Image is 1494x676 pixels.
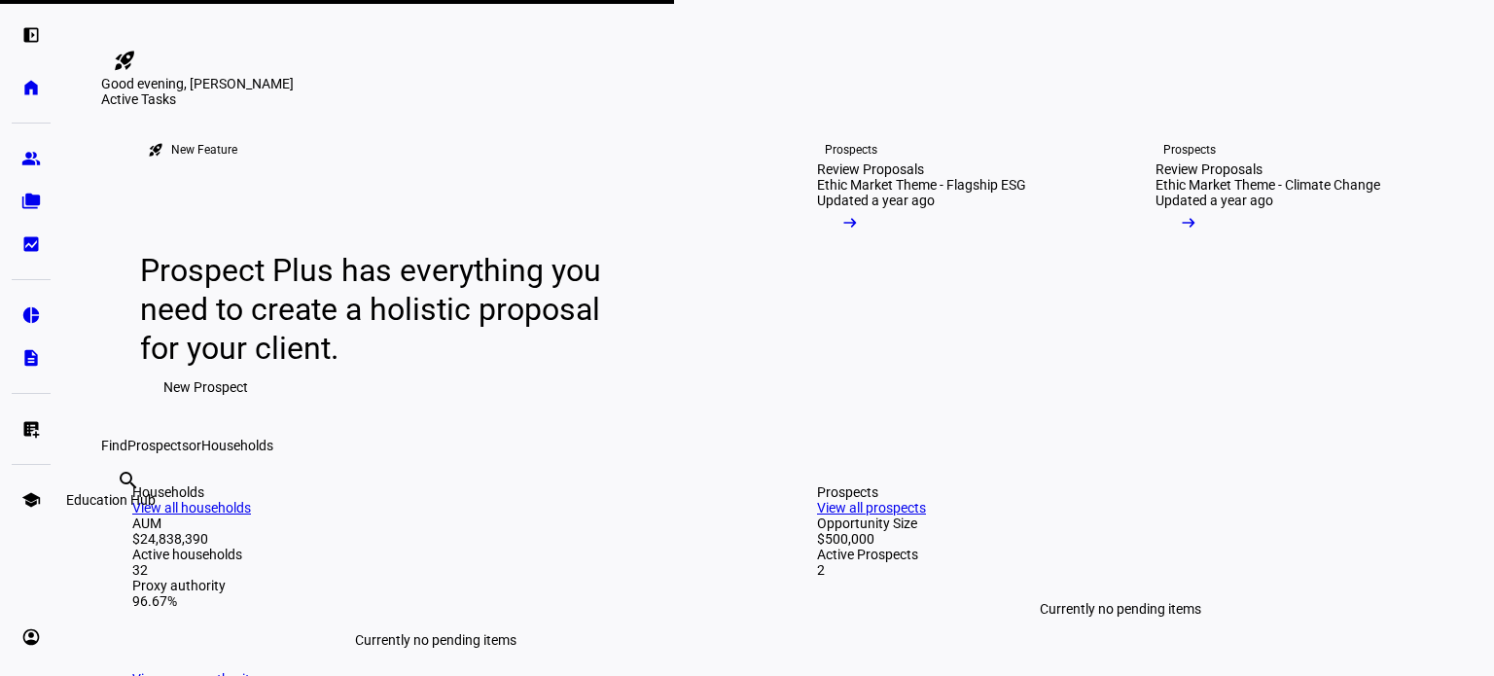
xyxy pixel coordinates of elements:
[12,338,51,377] a: description
[21,490,41,510] eth-mat-symbol: school
[132,547,739,562] div: Active households
[817,531,1424,547] div: $500,000
[21,234,41,254] eth-mat-symbol: bid_landscape
[21,192,41,211] eth-mat-symbol: folder_copy
[817,177,1026,193] div: Ethic Market Theme - Flagship ESG
[171,142,237,158] div: New Feature
[101,91,1455,107] div: Active Tasks
[113,49,136,72] mat-icon: rocket_launch
[132,593,739,609] div: 96.67%
[140,251,620,368] div: Prospect Plus has everything you need to create a holistic proposal for your client.
[148,142,163,158] mat-icon: rocket_launch
[817,484,1424,500] div: Prospects
[21,305,41,325] eth-mat-symbol: pie_chart
[817,500,926,516] a: View all prospects
[132,531,739,547] div: $24,838,390
[132,484,739,500] div: Households
[132,562,739,578] div: 32
[1179,213,1198,232] mat-icon: arrow_right_alt
[1156,161,1263,177] div: Review Proposals
[163,368,248,407] span: New Prospect
[817,562,1424,578] div: 2
[817,193,935,208] div: Updated a year ago
[21,149,41,168] eth-mat-symbol: group
[201,438,273,453] span: Households
[140,368,271,407] button: New Prospect
[58,488,163,512] div: Education Hub
[101,438,1455,453] div: Find or
[21,419,41,439] eth-mat-symbol: list_alt_add
[132,516,739,531] div: AUM
[817,547,1424,562] div: Active Prospects
[1124,107,1447,438] a: ProspectsReview ProposalsEthic Market Theme - Climate ChangeUpdated a year ago
[117,469,140,492] mat-icon: search
[12,182,51,221] a: folder_copy
[21,25,41,45] eth-mat-symbol: left_panel_open
[12,139,51,178] a: group
[1156,193,1273,208] div: Updated a year ago
[1156,177,1380,193] div: Ethic Market Theme - Climate Change
[12,296,51,335] a: pie_chart
[817,161,924,177] div: Review Proposals
[817,578,1424,640] div: Currently no pending items
[817,516,1424,531] div: Opportunity Size
[132,578,739,593] div: Proxy authority
[132,609,739,671] div: Currently no pending items
[1163,142,1216,158] div: Prospects
[127,438,189,453] span: Prospects
[12,68,51,107] a: home
[132,500,251,516] a: View all households
[101,76,1455,91] div: Good evening, [PERSON_NAME]
[12,225,51,264] a: bid_landscape
[825,142,877,158] div: Prospects
[21,348,41,368] eth-mat-symbol: description
[21,78,41,97] eth-mat-symbol: home
[786,107,1109,438] a: ProspectsReview ProposalsEthic Market Theme - Flagship ESGUpdated a year ago
[840,213,860,232] mat-icon: arrow_right_alt
[21,627,41,647] eth-mat-symbol: account_circle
